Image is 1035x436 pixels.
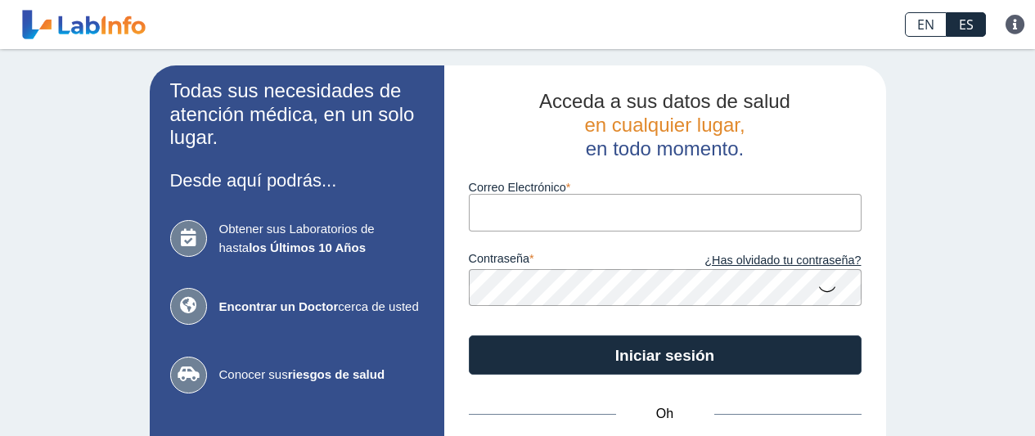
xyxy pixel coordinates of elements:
[889,372,1017,418] iframe: Help widget launcher
[219,299,339,313] font: Encontrar un Doctor
[959,16,974,34] font: ES
[917,16,934,34] font: EN
[615,347,714,364] font: Iniciar sesión
[656,407,673,420] font: Oh
[219,367,288,381] font: Conocer sus
[469,335,862,375] button: Iniciar sesión
[539,90,790,112] font: Acceda a sus datos de salud
[170,79,415,149] font: Todas sus necesidades de atención médica, en un solo lugar.
[586,137,744,160] font: en todo momento.
[338,299,418,313] font: cerca de usted
[584,114,745,136] font: en cualquier lugar,
[704,254,861,267] font: ¿Has olvidado tu contraseña?
[219,222,375,254] font: Obtener sus Laboratorios de hasta
[249,240,366,254] font: los Últimos 10 Años
[469,181,566,194] font: Correo Electrónico
[469,252,529,265] font: contraseña
[170,170,337,191] font: Desde aquí podrás...
[288,367,385,381] font: riesgos de salud
[665,252,862,270] a: ¿Has olvidado tu contraseña?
